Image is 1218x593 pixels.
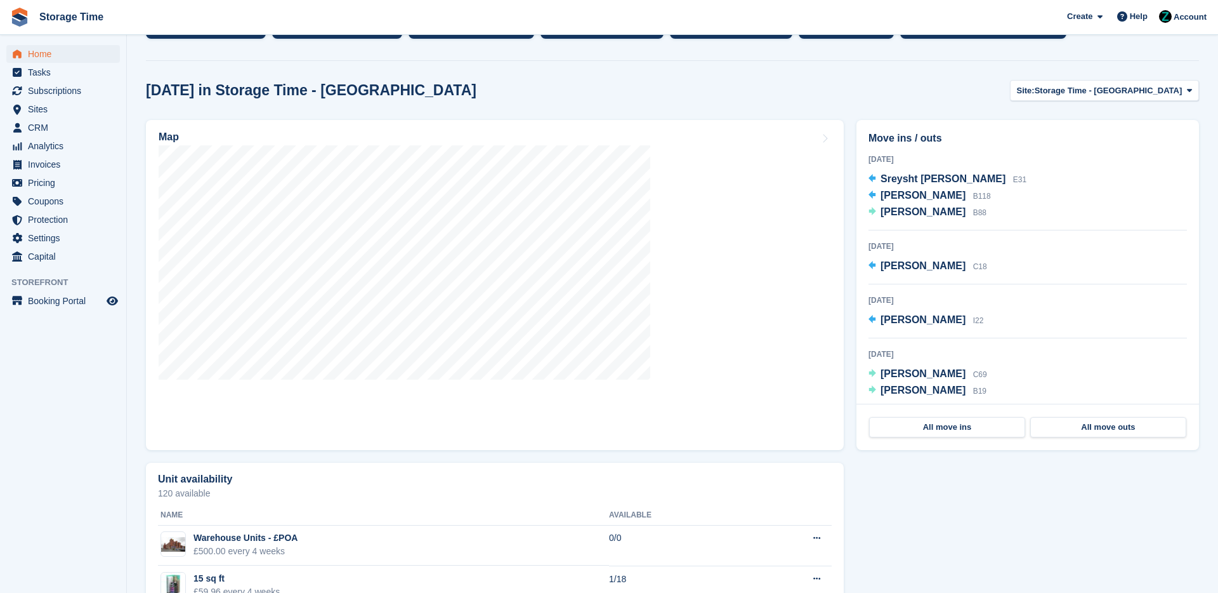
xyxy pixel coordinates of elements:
[6,174,120,192] a: menu
[28,174,104,192] span: Pricing
[158,505,609,526] th: Name
[881,173,1005,184] span: Sreysht [PERSON_NAME]
[6,100,120,118] a: menu
[10,8,29,27] img: stora-icon-8386f47178a22dfd0bd8f6a31ec36ba5ce8667c1dd55bd0f319d3a0aa187defe.svg
[868,349,1187,360] div: [DATE]
[28,45,104,63] span: Home
[6,229,120,247] a: menu
[881,260,966,271] span: [PERSON_NAME]
[1010,80,1200,101] button: Site: Storage Time - [GEOGRAPHIC_DATA]
[881,385,966,396] span: [PERSON_NAME]
[868,383,986,399] a: [PERSON_NAME] B19
[1067,10,1092,23] span: Create
[973,262,987,271] span: C18
[28,192,104,210] span: Coupons
[158,489,832,498] p: 120 available
[973,370,987,379] span: C69
[193,531,298,545] div: Warehouse Units - £POA
[193,572,280,585] div: 15 sq ft
[6,82,120,100] a: menu
[868,295,1187,306] div: [DATE]
[11,276,126,289] span: Storefront
[868,258,987,275] a: [PERSON_NAME] C18
[1030,417,1186,437] a: All move outs
[6,45,120,63] a: menu
[28,248,104,265] span: Capital
[28,100,104,118] span: Sites
[1017,84,1035,97] span: Site:
[869,417,1025,437] a: All move ins
[28,119,104,137] span: CRM
[6,137,120,155] a: menu
[1174,11,1207,23] span: Account
[881,206,966,217] span: [PERSON_NAME]
[973,387,986,396] span: B19
[28,156,104,173] span: Invoices
[609,525,746,566] td: 0/0
[28,82,104,100] span: Subscriptions
[881,368,966,379] span: [PERSON_NAME]
[1159,10,1172,23] img: Zain Sarwar
[973,192,991,201] span: B118
[6,248,120,265] a: menu
[868,312,983,329] a: [PERSON_NAME] I22
[881,314,966,325] span: [PERSON_NAME]
[193,545,298,558] div: £500.00 every 4 weeks
[973,316,984,325] span: I22
[881,190,966,201] span: [PERSON_NAME]
[146,82,476,99] h2: [DATE] in Storage Time - [GEOGRAPHIC_DATA]
[868,131,1187,146] h2: Move ins / outs
[868,171,1026,188] a: Sreysht [PERSON_NAME] E31
[6,192,120,210] a: menu
[609,505,746,526] th: Available
[868,204,986,221] a: [PERSON_NAME] B88
[868,154,1187,165] div: [DATE]
[868,188,991,204] a: [PERSON_NAME] B118
[1130,10,1148,23] span: Help
[1013,175,1026,184] span: E31
[1035,84,1182,97] span: Storage Time - [GEOGRAPHIC_DATA]
[28,63,104,81] span: Tasks
[868,366,987,383] a: [PERSON_NAME] C69
[6,156,120,173] a: menu
[34,6,108,27] a: Storage Time
[159,131,179,143] h2: Map
[158,474,232,485] h2: Unit availability
[868,241,1187,252] div: [DATE]
[6,119,120,137] a: menu
[146,120,844,450] a: Map
[28,229,104,247] span: Settings
[6,292,120,310] a: menu
[973,208,986,217] span: B88
[105,293,120,309] a: Preview store
[28,211,104,229] span: Protection
[6,63,120,81] a: menu
[28,292,104,310] span: Booking Portal
[6,211,120,229] a: menu
[28,137,104,155] span: Analytics
[161,537,185,552] img: 50543224936_be9945247d_h.jpg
